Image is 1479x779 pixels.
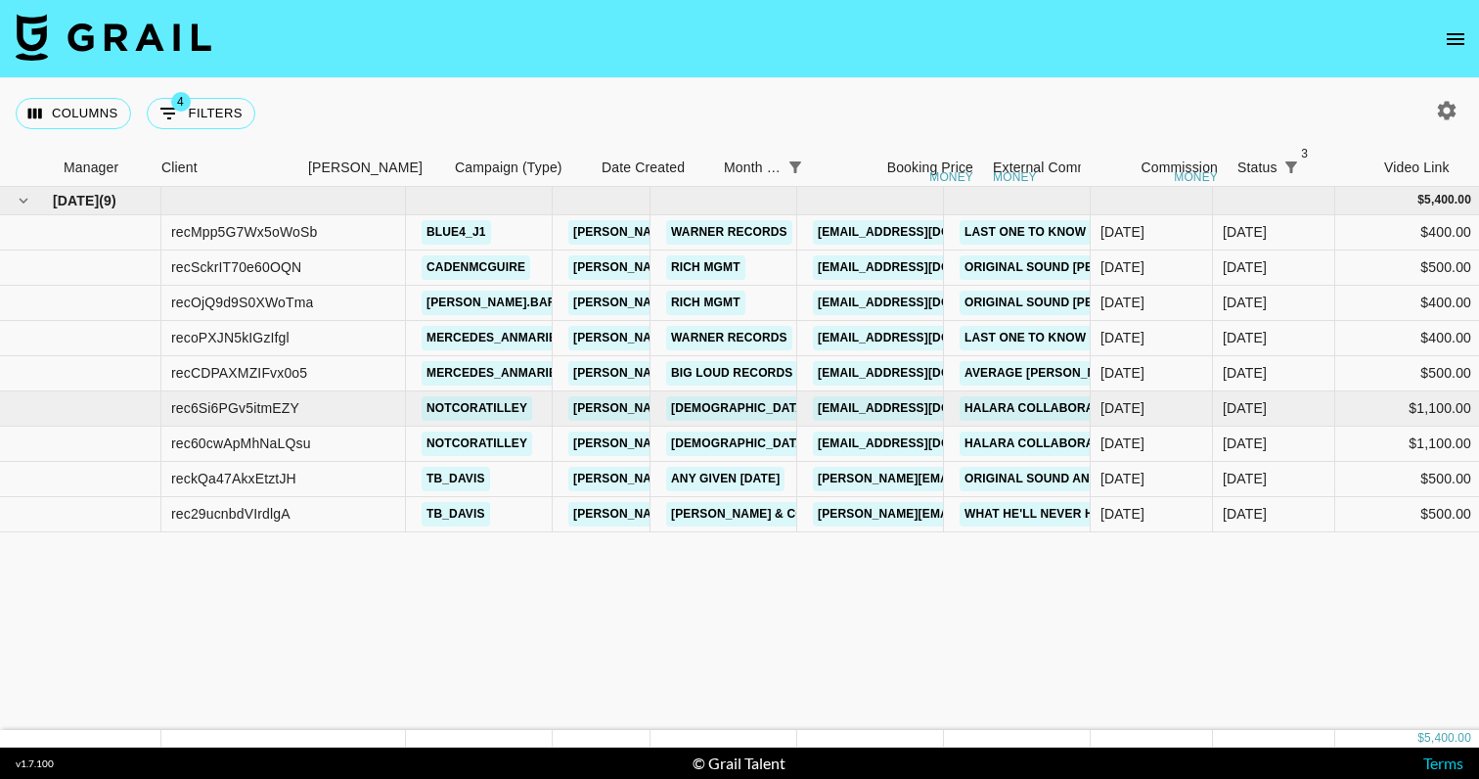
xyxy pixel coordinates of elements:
div: Sep '25 [1223,363,1267,383]
div: Sep '25 [1223,469,1267,488]
div: $ [1417,192,1424,208]
div: $ [1417,730,1424,747]
a: [PERSON_NAME][EMAIL_ADDRESS][DOMAIN_NAME] [568,220,887,245]
div: rec60cwApMhNaLQsu [171,434,311,453]
div: Status [1237,149,1277,187]
div: 9/9/2025 [1100,293,1144,312]
a: [PERSON_NAME][EMAIL_ADDRESS][DOMAIN_NAME] [568,326,887,350]
a: [PERSON_NAME].barkley22 [422,291,606,315]
a: notcoratilley [422,432,532,456]
div: Manager [54,149,152,187]
a: Warner Records [666,326,792,350]
a: notcoratilley [422,396,532,421]
div: © Grail Talent [693,754,785,773]
img: Grail Talent [16,14,211,61]
div: Sep '25 [1223,257,1267,277]
a: [PERSON_NAME][EMAIL_ADDRESS][DOMAIN_NAME] [568,432,887,456]
a: [DEMOGRAPHIC_DATA] [666,396,813,421]
a: Rich MGMT [666,291,745,315]
a: [PERSON_NAME][EMAIL_ADDRESS][DOMAIN_NAME] [568,396,887,421]
div: External Commission [993,149,1125,187]
div: recoPXJN5kIGzIfgl [171,328,290,347]
span: [DATE] [53,191,99,210]
div: rec6Si6PGv5itmEZY [171,398,299,418]
div: reckQa47AkxEtztJH [171,469,296,488]
button: Show filters [1277,154,1305,181]
div: Client [161,149,198,187]
div: 5,400.00 [1424,730,1471,747]
a: mercedes_anmarie_ [422,361,568,386]
a: [PERSON_NAME][EMAIL_ADDRESS][DOMAIN_NAME] [568,467,887,491]
div: 9/9/2025 [1100,257,1144,277]
div: Video Link [1384,149,1450,187]
a: blue4_j1 [422,220,491,245]
a: [EMAIL_ADDRESS][DOMAIN_NAME] [813,291,1032,315]
div: 9/13/2025 [1100,504,1144,524]
div: 9/18/2025 [1100,222,1144,242]
a: [EMAIL_ADDRESS][DOMAIN_NAME] [813,255,1032,280]
div: rec29ucnbdVIrdlgA [171,504,291,524]
div: Campaign (Type) [445,149,592,187]
button: Show filters [147,98,255,129]
div: Month Due [714,149,836,187]
a: original sound AnthonyQ. [960,467,1149,491]
a: [DEMOGRAPHIC_DATA] [666,432,813,456]
div: Status [1228,149,1374,187]
button: Select columns [16,98,131,129]
button: Sort [1305,154,1332,181]
div: Booker [298,149,445,187]
a: Any given [DATE] [666,467,784,491]
div: 7/31/2025 [1100,398,1144,418]
div: Campaign (Type) [455,149,562,187]
a: [PERSON_NAME][EMAIL_ADDRESS][PERSON_NAME][DOMAIN_NAME] [813,502,1232,527]
div: Sep '25 [1223,504,1267,524]
a: Average [PERSON_NAME] & Plain [PERSON_NAME] [960,361,1286,386]
a: [EMAIL_ADDRESS][DOMAIN_NAME] [813,326,1032,350]
div: Sep '25 [1223,328,1267,347]
div: Sep '25 [1223,434,1267,453]
div: recSckrIT70e60OQN [171,257,301,277]
div: 9/18/2025 [1100,328,1144,347]
div: 1 active filter [782,154,809,181]
a: [PERSON_NAME][EMAIL_ADDRESS][DOMAIN_NAME] [568,291,887,315]
div: 9/18/2025 [1100,469,1144,488]
span: 4 [171,92,191,112]
a: What He'll Never Have [PERSON_NAME] [960,502,1226,527]
a: [PERSON_NAME][EMAIL_ADDRESS][DOMAIN_NAME] [568,255,887,280]
div: Booking Price [887,149,973,187]
button: Sort [809,154,836,181]
div: [PERSON_NAME] [308,149,423,187]
div: money [993,171,1037,183]
div: 5,400.00 [1424,192,1471,208]
a: mercedes_anmarie_ [422,326,568,350]
a: tb_davis [422,502,490,527]
div: Month Due [724,149,782,187]
span: 3 [1295,144,1315,163]
div: Commission [1141,149,1218,187]
div: Sep '25 [1223,293,1267,312]
a: Last One To Know GavinAdcockMusic [960,220,1223,245]
div: Sep '25 [1223,222,1267,242]
a: Warner Records [666,220,792,245]
a: [PERSON_NAME][EMAIL_ADDRESS][DOMAIN_NAME] [813,467,1132,491]
div: money [929,171,973,183]
a: [EMAIL_ADDRESS][DOMAIN_NAME] [813,432,1032,456]
a: Halara collaboration [960,432,1127,456]
div: Client [152,149,298,187]
a: [EMAIL_ADDRESS][DOMAIN_NAME] [813,220,1032,245]
div: recMpp5G7Wx5oWoSb [171,222,317,242]
a: cadenmcguire [422,255,530,280]
button: Show filters [782,154,809,181]
a: Rich MGMT [666,255,745,280]
div: money [1174,171,1218,183]
button: hide children [10,187,37,214]
a: Last One To Know GavinAdcockMusic [960,326,1223,350]
a: [PERSON_NAME] & Co LLC [666,502,836,527]
div: v 1.7.100 [16,757,54,770]
a: Big Loud Records [666,361,797,386]
div: 9/11/2025 [1100,363,1144,383]
a: Terms [1423,754,1463,772]
div: 7/31/2025 [1100,434,1144,453]
button: open drawer [1436,20,1475,59]
div: recOjQ9d9S0XWoTma [171,293,313,312]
